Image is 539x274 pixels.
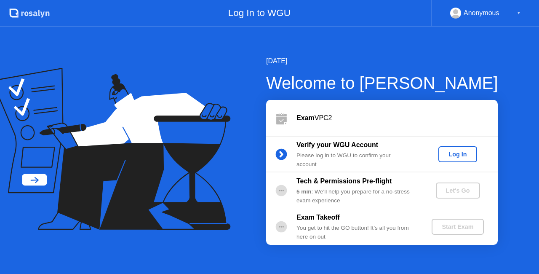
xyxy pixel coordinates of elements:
[296,141,378,148] b: Verify your WGU Account
[296,214,340,221] b: Exam Takeoff
[435,223,480,230] div: Start Exam
[296,114,315,121] b: Exam
[296,188,418,205] div: : We’ll help you prepare for a no-stress exam experience
[296,113,498,123] div: VPC2
[266,56,498,66] div: [DATE]
[438,146,477,162] button: Log In
[517,8,521,19] div: ▼
[296,177,392,185] b: Tech & Permissions Pre-flight
[296,151,418,169] div: Please log in to WGU to confirm your account
[464,8,499,19] div: Anonymous
[266,70,498,96] div: Welcome to [PERSON_NAME]
[436,183,480,199] button: Let's Go
[296,188,312,195] b: 5 min
[296,224,418,241] div: You get to hit the GO button! It’s all you from here on out
[432,219,483,235] button: Start Exam
[442,151,473,158] div: Log In
[439,187,477,194] div: Let's Go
